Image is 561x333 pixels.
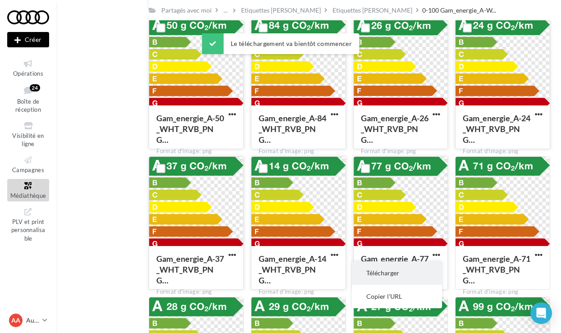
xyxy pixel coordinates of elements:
[7,119,49,150] a: Visibilité en ligne
[7,205,49,244] a: PLV et print personnalisable
[202,33,359,54] div: Le téléchargement va bientôt commencer
[15,98,41,114] span: Boîte de réception
[7,179,49,201] a: Médiathèque
[12,132,44,148] span: Visibilité en ligne
[156,254,224,285] span: Gam_energie_A-37_WHT_RVB_PNG_1080PX
[422,6,496,15] span: 0-100 Gam_energie_A-W...
[156,113,224,145] span: Gam_energie_A-50_WHT_RVB_PNG_1080PX
[7,57,49,79] a: Opérations
[12,166,44,173] span: Campagnes
[7,153,49,175] a: Campagnes
[11,316,20,325] span: AA
[259,288,338,296] div: Format d'image: png
[241,6,321,15] div: Etiquettes [PERSON_NAME]
[13,70,43,77] span: Opérations
[259,254,326,285] span: Gam_energie_A-14_WHT_RVB_PNG_1080PX
[7,32,49,47] div: Nouvelle campagne
[463,288,543,296] div: Format d'image: png
[222,4,229,17] div: ...
[333,6,412,15] div: Etiquettes [PERSON_NAME]
[30,84,40,91] div: 24
[352,285,442,308] button: Copier l'URL
[7,312,49,329] a: AA Audi [GEOGRAPHIC_DATA]
[7,82,49,115] a: Boîte de réception24
[259,147,338,155] div: Format d'image: png
[361,147,441,155] div: Format d'image: png
[156,288,236,296] div: Format d'image: png
[361,113,429,145] span: Gam_energie_A-26_WHT_RVB_PNG_1080PX
[10,192,46,199] span: Médiathèque
[530,302,552,324] div: Open Intercom Messenger
[361,254,429,285] span: Gam_energie_A-77_WHT_RVB_PNG_1080PX
[26,316,39,325] p: Audi [GEOGRAPHIC_DATA]
[463,113,530,145] span: Gam_energie_A-24_WHT_RVB_PNG_1080PX
[11,216,46,242] span: PLV et print personnalisable
[463,254,530,285] span: Gam_energie_A-71_WHT_RVB_PNG_1080PX
[7,32,49,47] button: Créer
[161,6,212,15] div: Partagés avec moi
[352,261,442,285] button: Télécharger
[463,147,543,155] div: Format d'image: png
[259,113,326,145] span: Gam_energie_A-84_WHT_RVB_PNG_1080PX
[156,147,236,155] div: Format d'image: png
